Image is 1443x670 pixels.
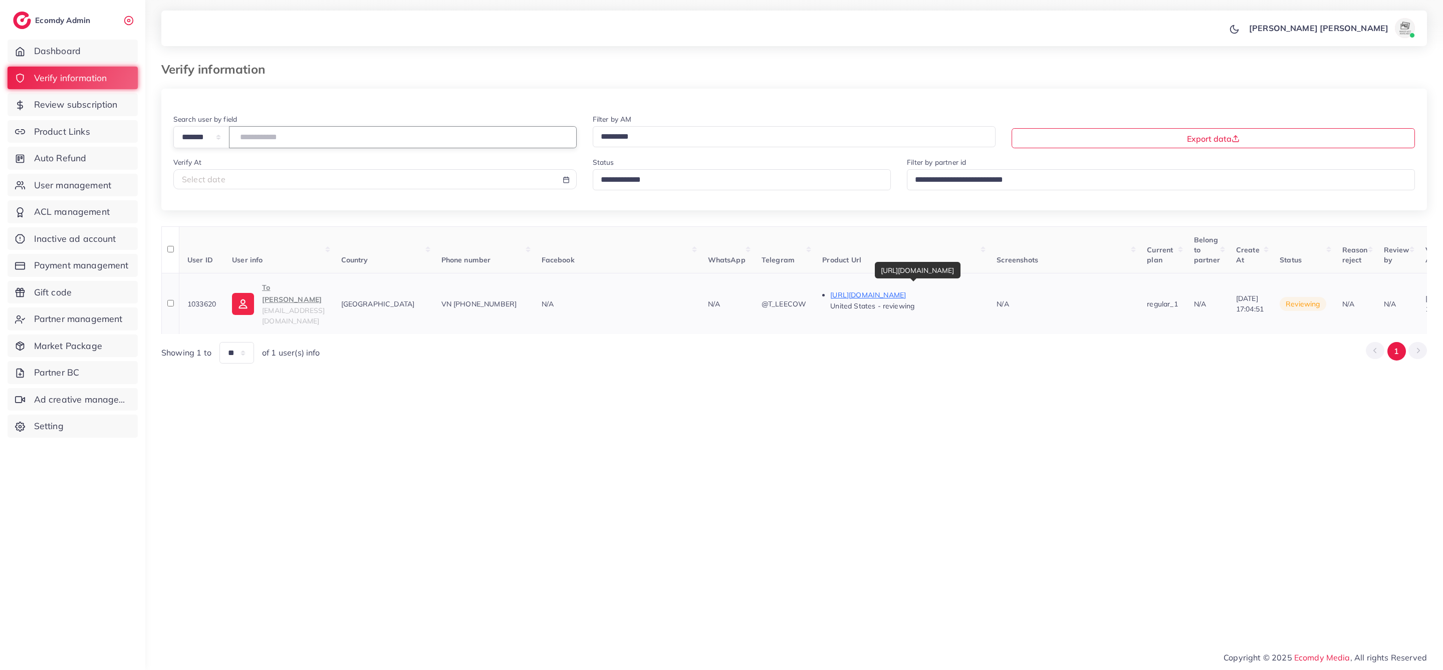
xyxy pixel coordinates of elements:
[34,232,116,245] span: Inactive ad account
[232,281,325,326] a: To [PERSON_NAME][EMAIL_ADDRESS][DOMAIN_NAME]
[8,281,138,304] a: Gift code
[34,98,118,111] span: Review subscription
[232,293,254,315] img: ic-user-info.36bf1079.svg
[1350,651,1427,663] span: , All rights Reserved
[34,259,129,272] span: Payment management
[8,388,138,411] a: Ad creative management
[907,169,1415,190] div: Search for option
[1395,18,1415,38] img: avatar
[161,62,273,77] h3: Verify information
[34,366,80,379] span: Partner BC
[34,340,102,353] span: Market Package
[1147,245,1173,264] span: Current plan
[161,347,211,359] span: Showing 1 to
[1384,245,1409,264] span: Review by
[1012,128,1415,148] button: Export data
[182,174,225,184] span: Select date
[34,125,90,138] span: Product Links
[1194,299,1206,308] span: N/A
[341,255,368,264] span: Country
[542,299,554,308] span: N/A
[597,129,983,145] input: Search for option
[1280,297,1326,311] span: reviewing
[441,299,517,308] span: VN [PHONE_NUMBER]
[1384,299,1396,308] span: N/A
[597,172,878,188] input: Search for option
[997,255,1038,264] span: Screenshots
[8,40,138,63] a: Dashboard
[911,172,1402,188] input: Search for option
[1194,235,1220,265] span: Belong to partner
[1280,255,1302,264] span: Status
[997,299,1009,308] span: N/A
[907,157,966,167] label: Filter by partner id
[8,227,138,250] a: Inactive ad account
[13,12,31,29] img: logo
[341,299,415,308] span: [GEOGRAPHIC_DATA]
[1224,651,1427,663] span: Copyright © 2025
[34,312,123,325] span: Partner management
[8,307,138,330] a: Partner management
[8,174,138,197] a: User management
[8,415,138,438] a: Setting
[1366,342,1427,361] ul: Pagination
[593,126,996,147] div: Search for option
[34,286,72,299] span: Gift code
[1342,245,1368,264] span: Reason reject
[34,393,130,406] span: Ad creative management
[232,255,263,264] span: User info
[34,45,81,58] span: Dashboard
[762,299,806,308] span: @T_LEECOW
[262,281,325,305] p: To [PERSON_NAME]
[173,114,237,124] label: Search user by field
[34,72,107,85] span: Verify information
[34,179,111,192] span: User management
[1244,18,1419,38] a: [PERSON_NAME] [PERSON_NAME]avatar
[1187,134,1240,144] span: Export data
[762,255,795,264] span: Telegram
[593,157,614,167] label: Status
[187,255,213,264] span: User ID
[1236,294,1264,313] span: [DATE] 17:04:51
[8,93,138,116] a: Review subscription
[8,334,138,358] a: Market Package
[262,347,320,359] span: of 1 user(s) info
[35,16,93,25] h2: Ecomdy Admin
[708,255,746,264] span: WhatsApp
[8,200,138,223] a: ACL management
[708,299,720,308] span: N/A
[8,120,138,143] a: Product Links
[1294,652,1350,662] a: Ecomdy Media
[262,306,325,325] span: [EMAIL_ADDRESS][DOMAIN_NAME]
[34,420,64,433] span: Setting
[830,289,981,301] p: [URL][DOMAIN_NAME]
[822,255,861,264] span: Product Url
[542,255,575,264] span: Facebook
[8,361,138,384] a: Partner BC
[13,12,93,29] a: logoEcomdy Admin
[593,114,632,124] label: Filter by AM
[875,262,960,278] div: [URL][DOMAIN_NAME]
[8,67,138,90] a: Verify information
[441,255,491,264] span: Phone number
[1387,342,1406,361] button: Go to page 1
[34,205,110,218] span: ACL management
[1249,22,1388,34] p: [PERSON_NAME] [PERSON_NAME]
[8,147,138,170] a: Auto Refund
[1147,299,1177,308] span: regular_1
[34,152,87,165] span: Auto Refund
[593,169,891,190] div: Search for option
[8,254,138,277] a: Payment management
[1236,245,1260,264] span: Create At
[187,299,216,308] span: 1033620
[173,157,201,167] label: Verify At
[1342,299,1354,308] span: N/A
[830,301,914,310] span: United States - reviewing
